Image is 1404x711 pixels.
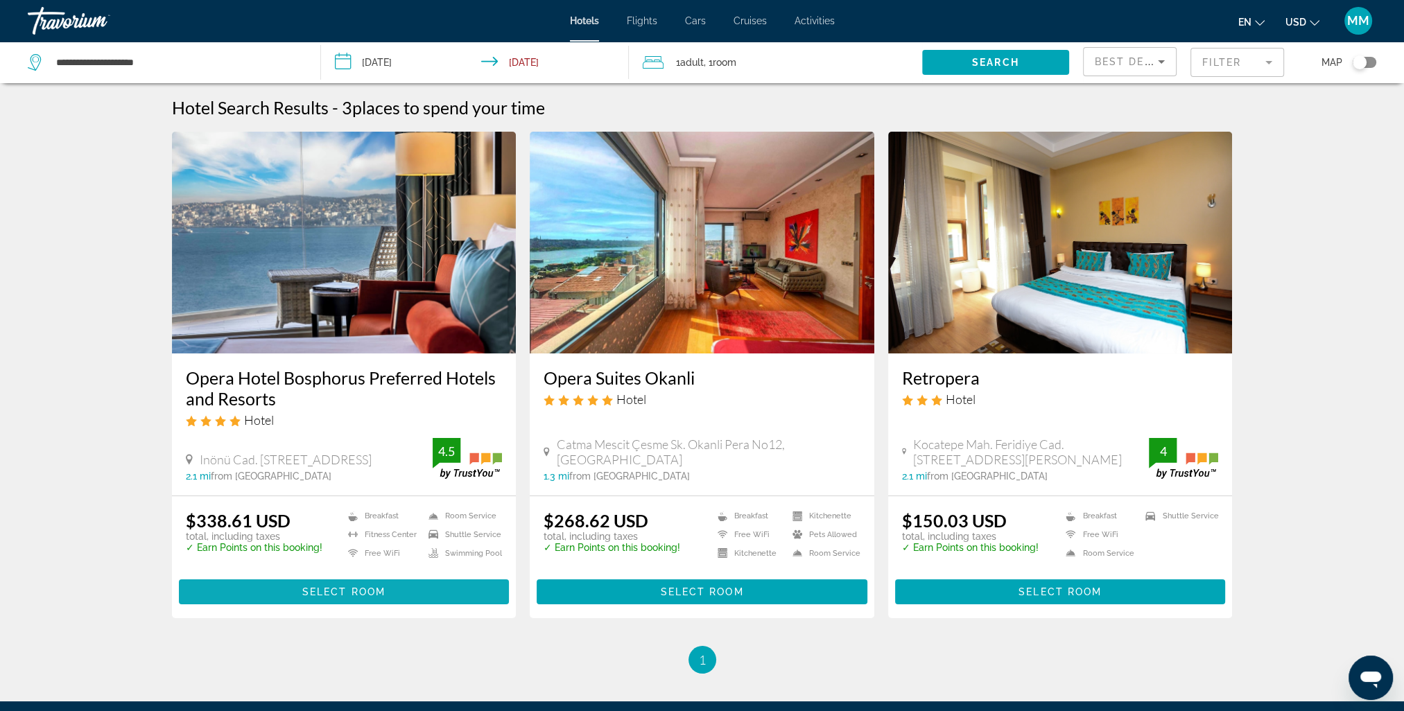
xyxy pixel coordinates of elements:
[895,579,1226,604] button: Select Room
[342,97,545,118] h2: 3
[972,57,1019,68] span: Search
[544,471,569,482] span: 1.3 mi
[888,132,1233,353] img: Hotel image
[244,412,274,428] span: Hotel
[676,53,704,72] span: 1
[1285,12,1319,32] button: Change currency
[172,646,1233,674] nav: Pagination
[1285,17,1306,28] span: USD
[530,132,874,353] img: Hotel image
[570,15,599,26] a: Hotels
[186,367,503,409] a: Opera Hotel Bosphorus Preferred Hotels and Resorts
[537,583,867,598] a: Select Room
[557,437,860,467] span: Catma Mescit Çesme Sk. Okanli Pera No12, [GEOGRAPHIC_DATA]
[179,583,510,598] a: Select Room
[544,531,680,542] p: total, including taxes
[1149,438,1218,479] img: trustyou-badge.svg
[616,392,646,407] span: Hotel
[927,471,1048,482] span: from [GEOGRAPHIC_DATA]
[422,529,502,541] li: Shuttle Service
[786,529,860,541] li: Pets Allowed
[627,15,657,26] a: Flights
[341,529,422,541] li: Fitness Center
[711,529,786,541] li: Free WiFi
[902,392,1219,407] div: 3 star Hotel
[28,3,166,39] a: Travorium
[1342,56,1376,69] button: Toggle map
[711,510,786,522] li: Breakfast
[1059,510,1138,522] li: Breakfast
[629,42,922,83] button: Travelers: 1 adult, 0 children
[1190,47,1284,78] button: Filter
[186,471,211,482] span: 2.1 mi
[685,15,706,26] a: Cars
[1059,529,1138,541] li: Free WiFi
[200,452,372,467] span: Inönü Cad. [STREET_ADDRESS]
[1321,53,1342,72] span: Map
[1095,53,1165,70] mat-select: Sort by
[895,583,1226,598] a: Select Room
[704,53,736,72] span: , 1
[302,586,385,597] span: Select Room
[1347,14,1369,28] span: MM
[186,412,503,428] div: 4 star Hotel
[946,392,976,407] span: Hotel
[569,471,690,482] span: from [GEOGRAPHIC_DATA]
[422,547,502,559] li: Swimming Pool
[1238,17,1251,28] span: en
[433,438,502,479] img: trustyou-badge.svg
[186,531,322,542] p: total, including taxes
[321,42,628,83] button: Check-in date: Oct 16, 2025 Check-out date: Oct 19, 2025
[713,57,736,68] span: Room
[1095,56,1167,67] span: Best Deals
[341,547,422,559] li: Free WiFi
[795,15,835,26] span: Activities
[544,367,860,388] a: Opera Suites Okanli
[660,586,743,597] span: Select Room
[537,579,867,604] button: Select Room
[544,392,860,407] div: 5 star Hotel
[172,97,329,118] h1: Hotel Search Results
[734,15,767,26] a: Cruises
[186,542,322,553] p: ✓ Earn Points on this booking!
[786,547,860,559] li: Room Service
[1019,586,1102,597] span: Select Room
[179,579,510,604] button: Select Room
[699,652,706,667] span: 1
[913,437,1149,467] span: Kocatepe Mah. Feridiye Cad. [STREET_ADDRESS][PERSON_NAME]
[211,471,331,482] span: from [GEOGRAPHIC_DATA]
[186,510,291,531] ins: $338.61 USD
[1149,443,1177,459] div: 4
[433,443,460,459] div: 4.5
[1059,547,1138,559] li: Room Service
[422,510,502,522] li: Room Service
[902,542,1039,553] p: ✓ Earn Points on this booking!
[902,367,1219,388] a: Retropera
[1340,6,1376,35] button: User Menu
[711,547,786,559] li: Kitchenette
[922,50,1069,75] button: Search
[341,510,422,522] li: Breakfast
[352,97,545,118] span: places to spend your time
[544,542,680,553] p: ✓ Earn Points on this booking!
[1138,510,1218,522] li: Shuttle Service
[1238,12,1265,32] button: Change language
[680,57,704,68] span: Adult
[902,471,927,482] span: 2.1 mi
[544,510,648,531] ins: $268.62 USD
[786,510,860,522] li: Kitchenette
[172,132,517,353] img: Hotel image
[902,531,1039,542] p: total, including taxes
[332,97,338,118] span: -
[1349,656,1393,700] iframe: Кнопка запуска окна обмена сообщениями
